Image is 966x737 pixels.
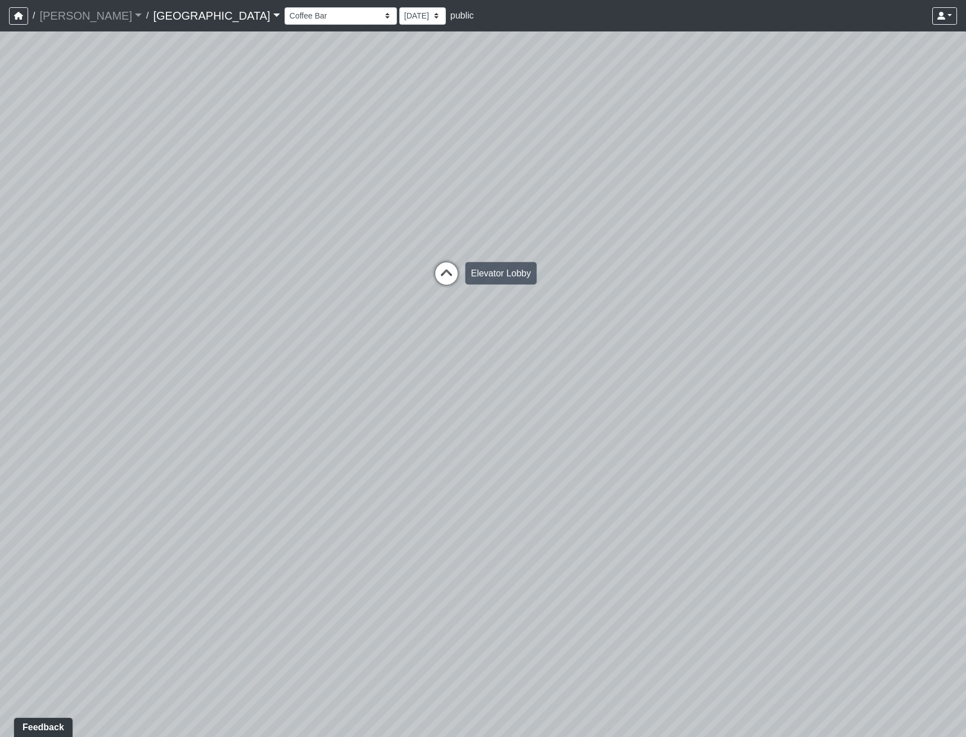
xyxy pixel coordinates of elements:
[450,11,474,20] span: public
[39,4,142,27] a: [PERSON_NAME]
[465,262,536,285] div: Elevator Lobby
[8,715,75,737] iframe: Ybug feedback widget
[28,4,39,27] span: /
[142,4,153,27] span: /
[153,4,279,27] a: [GEOGRAPHIC_DATA]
